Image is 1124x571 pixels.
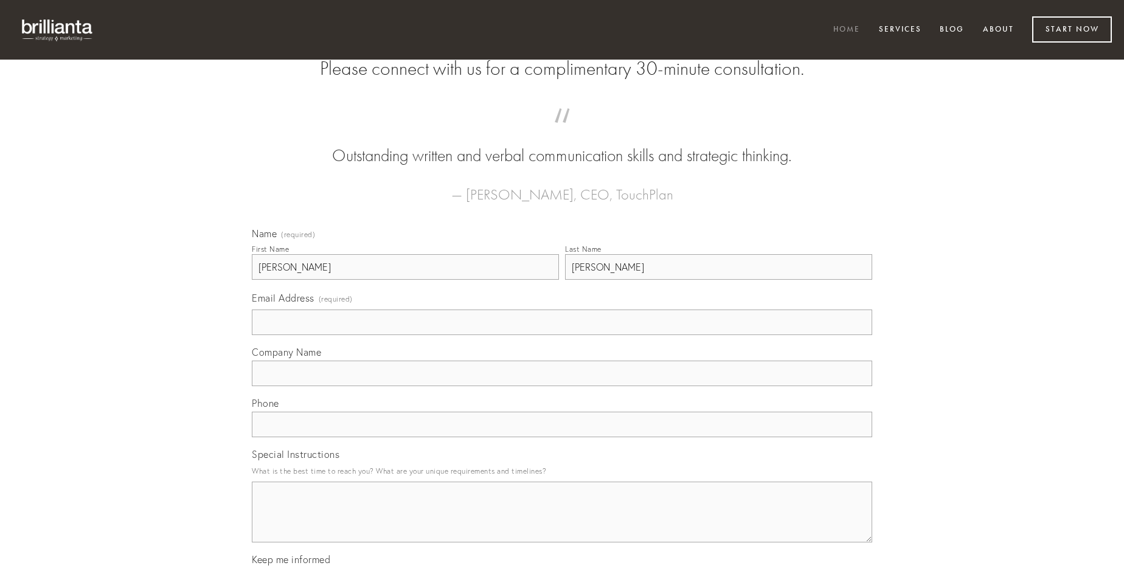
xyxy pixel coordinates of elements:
[271,168,853,207] figcaption: — [PERSON_NAME], CEO, TouchPlan
[252,397,279,409] span: Phone
[252,346,321,358] span: Company Name
[271,120,853,168] blockquote: Outstanding written and verbal communication skills and strategic thinking.
[565,244,602,254] div: Last Name
[871,20,929,40] a: Services
[252,57,872,80] h2: Please connect with us for a complimentary 30-minute consultation.
[252,227,277,240] span: Name
[825,20,868,40] a: Home
[252,292,314,304] span: Email Address
[252,448,339,460] span: Special Instructions
[1032,16,1112,43] a: Start Now
[319,291,353,307] span: (required)
[271,120,853,144] span: “
[252,553,330,566] span: Keep me informed
[975,20,1022,40] a: About
[252,463,872,479] p: What is the best time to reach you? What are your unique requirements and timelines?
[12,12,103,47] img: brillianta - research, strategy, marketing
[932,20,972,40] a: Blog
[281,231,315,238] span: (required)
[252,244,289,254] div: First Name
